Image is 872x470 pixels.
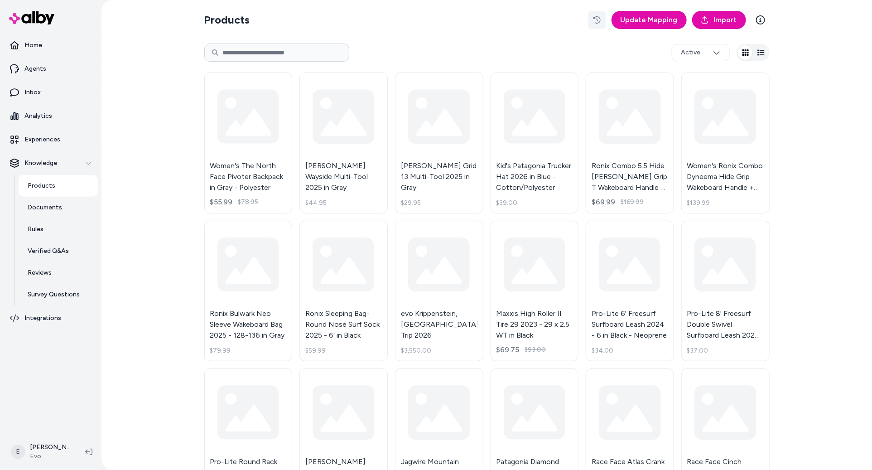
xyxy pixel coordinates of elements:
[19,262,98,284] a: Reviews
[4,34,98,56] a: Home
[24,88,41,97] p: Inbox
[586,73,674,213] a: Ronix Combo 5.5 Hide [PERSON_NAME] Grip T Wakeboard Handle + 80 ft Mainline 2023 in [GEOGRAPHIC_D...
[11,445,25,459] span: E
[24,111,52,121] p: Analytics
[4,58,98,80] a: Agents
[30,443,71,452] p: [PERSON_NAME]
[395,73,483,213] a: [PERSON_NAME] Grid 13 Multi-Tool 2025 in Gray$29.95
[24,314,61,323] p: Integrations
[692,11,746,29] a: Import
[28,247,69,256] p: Verified Q&As
[681,73,770,213] a: Women's Ronix Combo Dyneema Hide Grip Wakeboard Handle + 70 ft Mainline 2025 in [GEOGRAPHIC_DATA]...
[621,15,678,25] span: Update Mapping
[4,307,98,329] a: Integrations
[28,181,55,190] p: Products
[30,452,71,461] span: Evo
[9,11,54,24] img: alby Logo
[4,82,98,103] a: Inbox
[491,221,579,362] a: Maxxis High Roller II Tire 29 2023 - 29 x 2.5 WT in Black$69.75$93.00
[204,73,293,213] a: Women's The North Face Pivoter Backpack in Gray - Polyester$55.99$78.95
[19,197,98,218] a: Documents
[28,225,43,234] p: Rules
[28,203,62,212] p: Documents
[24,41,42,50] p: Home
[714,15,737,25] span: Import
[681,221,770,362] a: Pro-Lite 8' Freesurf Double Swivel Surfboard Leash 2024 - 8 in Black - Neoprene$37.00
[4,152,98,174] button: Knowledge
[19,284,98,305] a: Survey Questions
[24,159,57,168] p: Knowledge
[491,73,579,213] a: Kid's Patagonia Trucker Hat 2026 in Blue - Cotton/Polyester$39.00
[24,64,46,73] p: Agents
[5,437,78,466] button: E[PERSON_NAME]Evo
[204,13,250,27] h2: Products
[612,11,687,29] a: Update Mapping
[204,221,293,362] a: Ronix Bulwark Neo Sleeve Wakeboard Bag 2025 - 128-136 in Gray$79.99
[299,73,388,213] a: [PERSON_NAME] Wayside Multi-Tool 2025 in Gray$44.95
[19,240,98,262] a: Verified Q&As
[24,135,60,144] p: Experiences
[672,44,730,61] button: Active
[395,221,483,362] a: evo Krippenstein, [GEOGRAPHIC_DATA] Trip 2026$3,550.00
[299,221,388,362] a: Ronix Sleeping Bag- Round Nose Surf Sock 2025 - 6' in Black$59.99
[4,105,98,127] a: Analytics
[28,290,80,299] p: Survey Questions
[19,175,98,197] a: Products
[19,218,98,240] a: Rules
[28,268,52,277] p: Reviews
[586,221,674,362] a: Pro-Lite 6' Freesurf Surfboard Leash 2024 - 6 in Black - Neoprene$34.00
[4,129,98,150] a: Experiences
